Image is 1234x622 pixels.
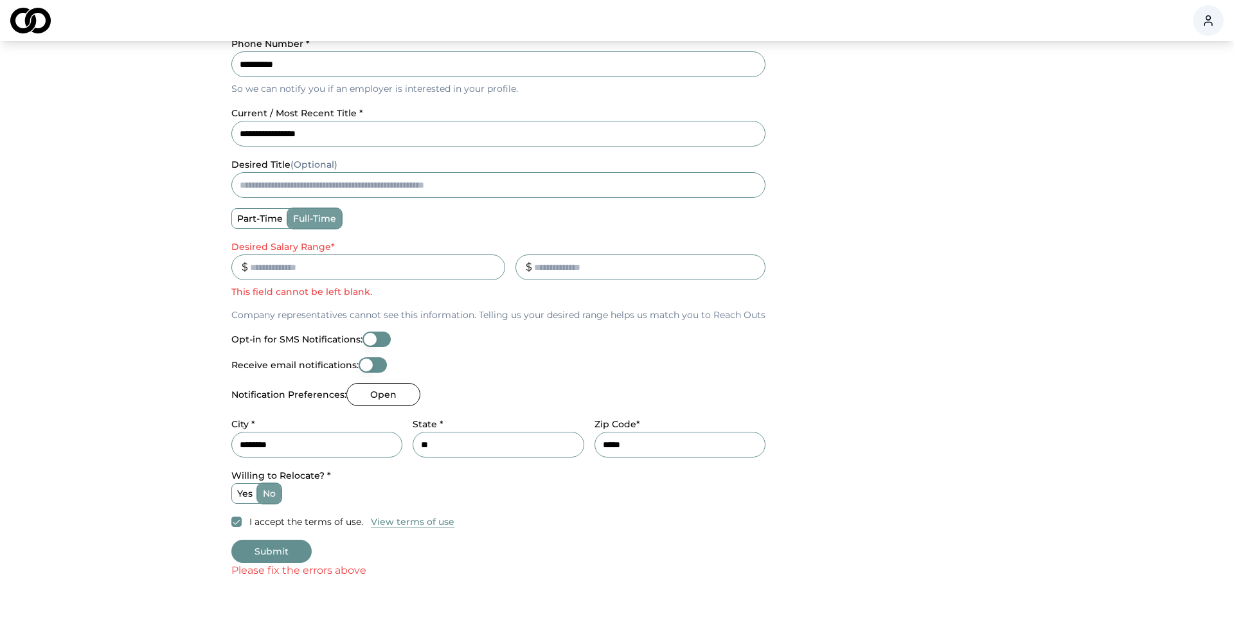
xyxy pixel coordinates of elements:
[10,8,51,33] img: logo
[249,515,363,528] label: I accept the terms of use.
[346,383,420,406] button: Open
[595,418,640,430] label: Zip Code*
[231,241,335,253] label: Desired Salary Range *
[231,390,346,399] label: Notification Preferences:
[413,418,443,430] label: State *
[231,285,505,298] p: This field cannot be left blank.
[242,260,248,275] div: $
[371,515,454,528] button: View terms of use
[371,514,454,529] a: View terms of use
[232,484,258,503] label: yes
[526,260,532,275] div: $
[231,159,337,170] label: desired title
[231,308,765,321] p: Company representatives cannot see this information. Telling us your desired range helps us match...
[515,241,520,253] label: _
[231,540,312,563] button: Submit
[231,107,363,119] label: current / most recent title *
[231,38,310,49] label: Phone Number *
[231,82,765,95] p: So we can notify you if an employer is interested in your profile.
[288,209,341,228] label: full-time
[231,418,255,430] label: City *
[231,470,331,481] label: Willing to Relocate? *
[231,563,1003,578] div: Please fix the errors above
[232,209,288,228] label: part-time
[231,360,359,369] label: Receive email notifications:
[258,484,281,503] label: no
[231,335,362,344] label: Opt-in for SMS Notifications:
[291,159,337,170] span: (Optional)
